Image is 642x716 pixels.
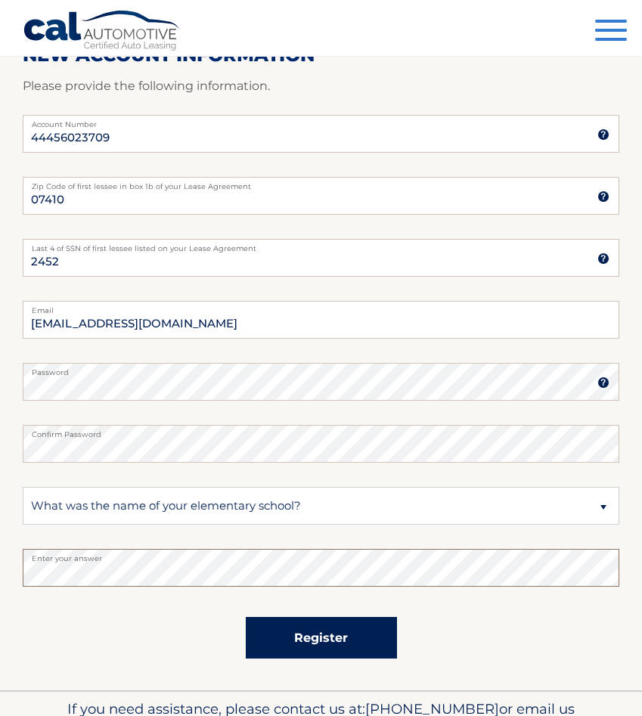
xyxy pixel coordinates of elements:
[23,76,619,97] p: Please provide the following information.
[597,253,609,265] img: tooltip.svg
[23,177,619,189] label: Zip Code of first lessee in box 1b of your Lease Agreement
[246,617,397,659] button: Register
[23,239,619,277] input: SSN or EIN (last 4 digits only)
[597,129,609,141] img: tooltip.svg
[23,363,619,375] label: Password
[23,301,619,313] label: Email
[23,10,181,54] a: Cal Automotive
[23,115,619,153] input: Account Number
[23,239,619,251] label: Last 4 of SSN of first lessee listed on your Lease Agreement
[597,377,609,389] img: tooltip.svg
[23,425,619,437] label: Confirm Password
[23,301,619,339] input: Email
[595,20,627,45] button: Menu
[23,177,619,215] input: Zip Code
[23,115,619,127] label: Account Number
[23,549,619,561] label: Enter your answer
[597,191,609,203] img: tooltip.svg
